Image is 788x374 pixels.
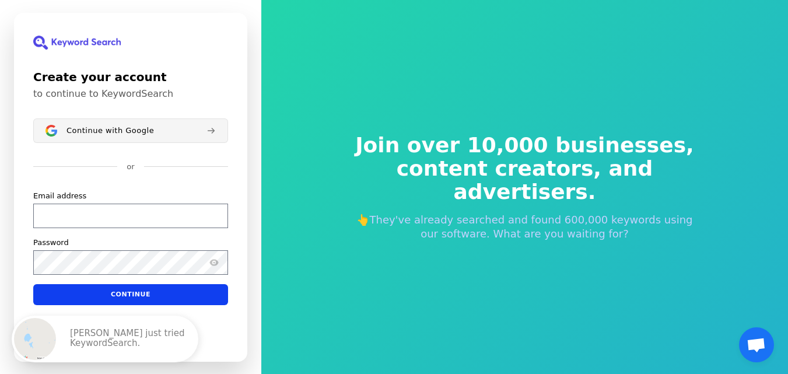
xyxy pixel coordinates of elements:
[33,284,228,305] button: Continue
[33,190,86,201] label: Email address
[348,134,702,157] span: Join over 10,000 businesses,
[33,88,228,100] p: to continue to KeywordSearch
[127,162,134,172] p: or
[14,318,56,360] img: Canada
[739,327,774,362] a: Open chat
[45,125,57,137] img: Sign in with Google
[348,213,702,241] p: 👆They've already searched and found 600,000 keywords using our software. What are you waiting for?
[70,328,187,349] p: [PERSON_NAME] just tried KeywordSearch.
[33,36,121,50] img: KeywordSearch
[33,68,228,86] h1: Create your account
[207,255,221,269] button: Show password
[33,118,228,143] button: Sign in with GoogleContinue with Google
[33,237,69,247] label: Password
[348,157,702,204] span: content creators, and advertisers.
[66,125,154,135] span: Continue with Google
